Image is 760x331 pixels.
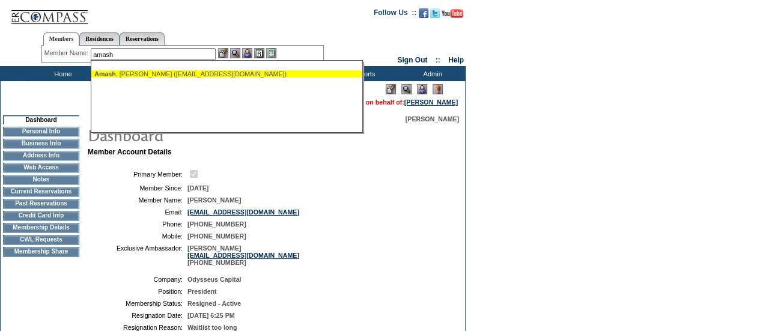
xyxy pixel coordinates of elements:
[374,7,416,22] td: Follow Us ::
[93,300,183,307] td: Membership Status:
[266,48,276,58] img: b_calculator.gif
[187,324,237,331] span: Waitlist too long
[44,48,91,58] div: Member Name:
[406,115,459,123] span: [PERSON_NAME]
[187,312,235,319] span: [DATE] 6:25 PM
[3,199,79,208] td: Past Reservations
[187,252,299,259] a: [EMAIL_ADDRESS][DOMAIN_NAME]
[404,99,458,106] a: [PERSON_NAME]
[88,148,172,156] b: Member Account Details
[401,84,412,94] img: View Mode
[187,220,246,228] span: [PHONE_NUMBER]
[3,127,79,136] td: Personal Info
[93,276,183,283] td: Company:
[242,48,252,58] img: Impersonate
[93,220,183,228] td: Phone:
[94,70,116,77] span: Amash
[187,196,241,204] span: [PERSON_NAME]
[43,32,80,46] a: Members
[3,175,79,184] td: Notes
[419,8,428,18] img: Become our fan on Facebook
[187,244,299,266] span: [PERSON_NAME] [PHONE_NUMBER]
[93,184,183,192] td: Member Since:
[419,12,428,19] a: Become our fan on Facebook
[430,8,440,18] img: Follow us on Twitter
[3,235,79,244] td: CWL Requests
[386,84,396,94] img: Edit Mode
[187,208,299,216] a: [EMAIL_ADDRESS][DOMAIN_NAME]
[218,48,228,58] img: b_edit.gif
[87,123,327,147] img: pgTtlDashboard.gif
[436,56,440,64] span: ::
[320,99,458,106] span: You are acting on behalf of:
[254,48,264,58] img: Reservations
[442,9,463,18] img: Subscribe to our YouTube Channel
[3,163,79,172] td: Web Access
[93,324,183,331] td: Resignation Reason:
[187,184,208,192] span: [DATE]
[93,288,183,295] td: Position:
[3,211,79,220] td: Credit Card Info
[120,32,165,45] a: Reservations
[3,187,79,196] td: Current Reservations
[3,151,79,160] td: Address Info
[3,223,79,232] td: Membership Details
[230,48,240,58] img: View
[3,139,79,148] td: Business Info
[187,232,246,240] span: [PHONE_NUMBER]
[3,247,79,257] td: Membership Share
[187,276,241,283] span: Odysseus Capital
[94,70,359,77] div: , [PERSON_NAME] ([EMAIL_ADDRESS][DOMAIN_NAME])
[93,168,183,180] td: Primary Member:
[93,208,183,216] td: Email:
[79,32,120,45] a: Residences
[27,66,96,81] td: Home
[93,196,183,204] td: Member Name:
[430,12,440,19] a: Follow us on Twitter
[397,66,466,81] td: Admin
[93,244,183,266] td: Exclusive Ambassador:
[433,84,443,94] img: Log Concern/Member Elevation
[442,12,463,19] a: Subscribe to our YouTube Channel
[93,312,183,319] td: Resignation Date:
[397,56,427,64] a: Sign Out
[187,288,217,295] span: President
[448,56,464,64] a: Help
[3,115,79,124] td: Dashboard
[93,232,183,240] td: Mobile:
[187,300,241,307] span: Resigned - Active
[417,84,427,94] img: Impersonate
